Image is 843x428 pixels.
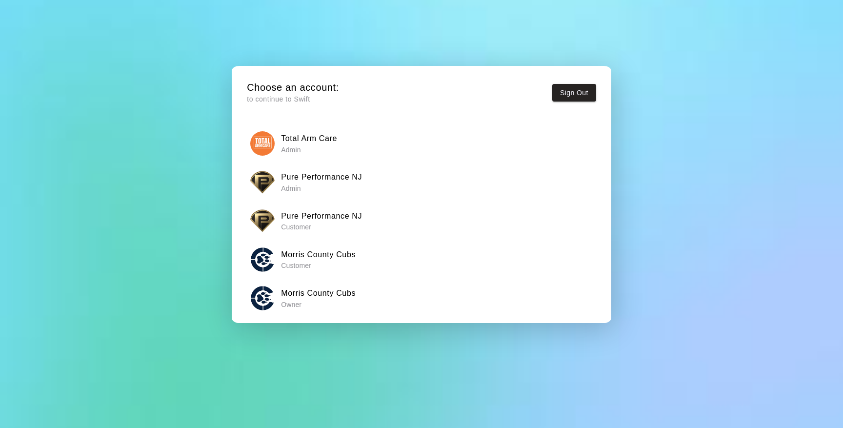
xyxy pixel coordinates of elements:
[250,286,275,310] img: Morris County Cubs
[247,244,596,275] button: Morris County CubsMorris County Cubs Customer
[250,247,275,272] img: Morris County Cubs
[281,287,356,300] h6: Morris County Cubs
[281,261,356,270] p: Customer
[247,166,596,197] button: Pure Performance NJPure Performance NJ Admin
[247,283,596,313] button: Morris County CubsMorris County Cubs Owner
[250,170,275,194] img: Pure Performance NJ
[281,300,356,309] p: Owner
[281,132,337,145] h6: Total Arm Care
[247,81,339,94] h5: Choose an account:
[281,145,337,155] p: Admin
[250,208,275,233] img: Pure Performance NJ
[281,171,362,183] h6: Pure Performance NJ
[247,205,596,236] button: Pure Performance NJPure Performance NJ Customer
[247,128,596,159] button: Total Arm CareTotal Arm Care Admin
[247,94,339,104] p: to continue to Swift
[281,222,362,232] p: Customer
[250,131,275,156] img: Total Arm Care
[281,248,356,261] h6: Morris County Cubs
[552,84,596,102] button: Sign Out
[281,183,362,193] p: Admin
[281,210,362,223] h6: Pure Performance NJ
